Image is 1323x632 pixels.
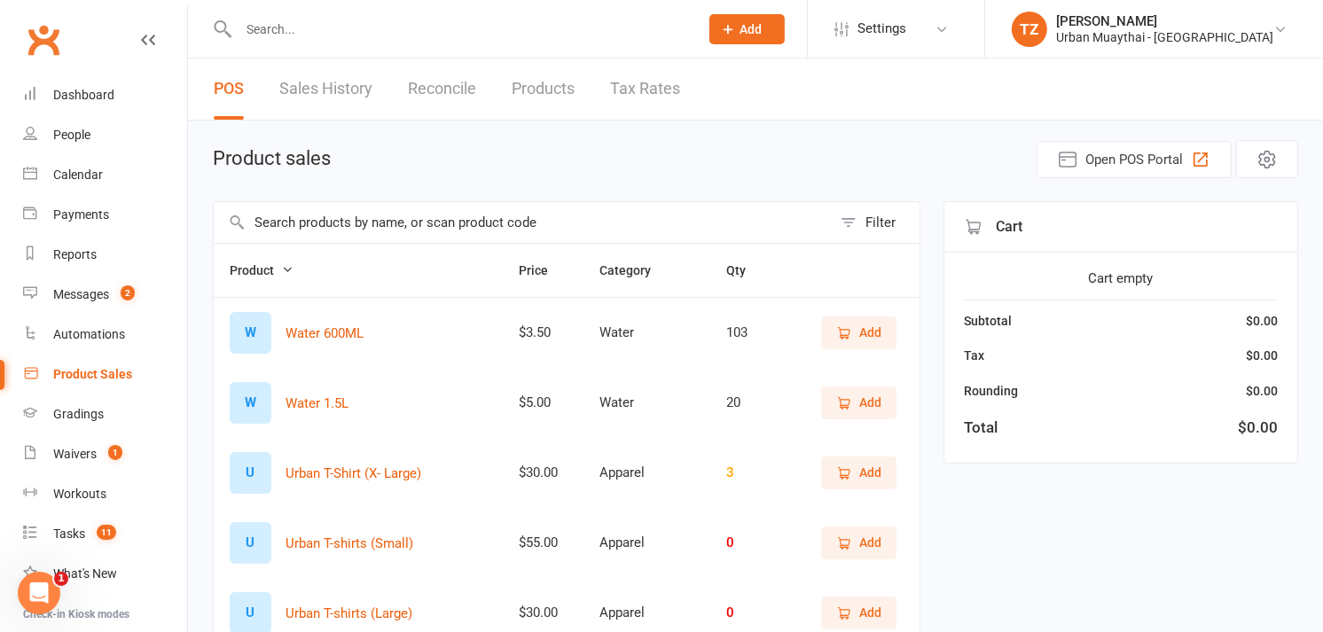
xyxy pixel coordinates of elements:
[53,487,106,501] div: Workouts
[964,381,1018,401] div: Rounding
[286,323,364,344] button: Water 600ML
[23,155,187,195] a: Calendar
[599,465,694,480] div: Apparel
[964,268,1278,289] div: Cart empty
[821,456,896,488] button: Add
[233,17,686,42] input: Search...
[519,395,568,410] div: $5.00
[859,463,881,482] span: Add
[859,603,881,622] span: Add
[709,14,785,44] button: Add
[53,128,90,142] div: People
[230,522,271,564] div: Set product image
[1246,311,1278,331] div: $0.00
[821,386,896,418] button: Add
[53,327,125,341] div: Automations
[23,554,187,594] a: What's New
[964,416,998,440] div: Total
[230,382,271,424] div: Set product image
[519,260,568,281] button: Price
[53,168,103,182] div: Calendar
[1012,12,1047,47] div: TZ
[726,325,765,340] div: 103
[512,59,575,120] a: Products
[230,452,271,494] div: Set product image
[726,263,765,277] span: Qty
[108,445,122,460] span: 1
[726,395,765,410] div: 20
[1037,141,1232,178] button: Open POS Portal
[599,263,670,277] span: Category
[213,148,331,169] h1: Product sales
[286,603,412,624] button: Urban T-shirts (Large)
[21,18,66,62] a: Clubworx
[726,465,765,480] div: 3
[53,566,117,581] div: What's New
[726,535,765,550] div: 0
[23,75,187,115] a: Dashboard
[53,447,97,461] div: Waivers
[214,202,832,243] input: Search products by name, or scan product code
[230,263,294,277] span: Product
[859,393,881,412] span: Add
[53,367,132,381] div: Product Sales
[23,394,187,434] a: Gradings
[279,59,372,120] a: Sales History
[286,533,413,554] button: Urban T-shirts (Small)
[286,393,348,414] button: Water 1.5L
[97,525,116,540] span: 11
[944,202,1297,253] div: Cart
[610,59,680,120] a: Tax Rates
[1085,149,1183,170] span: Open POS Portal
[964,311,1012,331] div: Subtotal
[23,235,187,275] a: Reports
[23,355,187,394] a: Product Sales
[519,263,568,277] span: Price
[23,474,187,514] a: Workouts
[599,535,694,550] div: Apparel
[23,195,187,235] a: Payments
[832,202,920,243] button: Filter
[230,260,294,281] button: Product
[230,312,271,354] div: Set product image
[726,605,765,620] div: 0
[54,572,68,586] span: 1
[53,407,104,421] div: Gradings
[23,275,187,315] a: Messages 2
[1246,346,1278,365] div: $0.00
[964,346,984,365] div: Tax
[599,395,694,410] div: Water
[1246,381,1278,401] div: $0.00
[599,260,670,281] button: Category
[121,285,135,300] span: 2
[859,323,881,342] span: Add
[18,572,60,614] iframe: Intercom live chat
[23,514,187,554] a: Tasks 11
[726,260,765,281] button: Qty
[857,9,906,49] span: Settings
[519,605,568,620] div: $30.00
[408,59,476,120] a: Reconcile
[859,533,881,552] span: Add
[821,597,896,628] button: Add
[214,59,244,120] a: POS
[53,88,114,102] div: Dashboard
[519,325,568,340] div: $3.50
[1056,13,1273,29] div: [PERSON_NAME]
[286,463,421,484] button: Urban T-Shirt (X- Large)
[23,115,187,155] a: People
[599,605,694,620] div: Apparel
[53,207,109,222] div: Payments
[821,527,896,558] button: Add
[23,434,187,474] a: Waivers 1
[1238,416,1278,440] div: $0.00
[53,287,109,301] div: Messages
[519,465,568,480] div: $30.00
[599,325,694,340] div: Water
[23,315,187,355] a: Automations
[821,316,896,348] button: Add
[53,527,85,541] div: Tasks
[740,22,763,36] span: Add
[1056,29,1273,45] div: Urban Muaythai - [GEOGRAPHIC_DATA]
[53,247,97,261] div: Reports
